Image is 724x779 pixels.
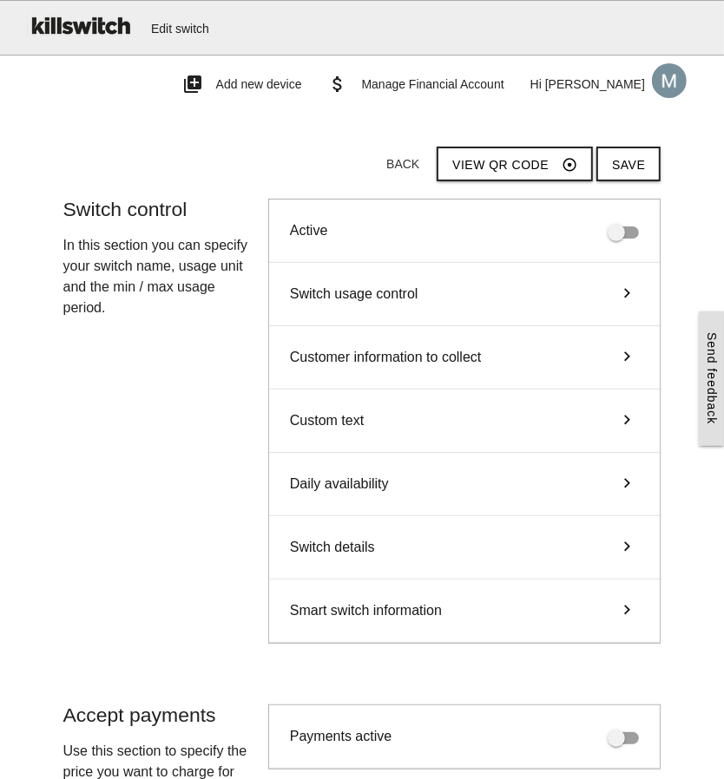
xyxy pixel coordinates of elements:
[615,474,639,494] i: keyboard_arrow_right
[290,284,418,304] span: Switch usage control
[290,600,442,621] span: Smart switch information
[699,311,724,445] a: Send feedback
[216,77,302,91] span: Add new device
[545,77,645,91] span: [PERSON_NAME]
[615,410,639,431] i: keyboard_arrow_right
[530,77,542,91] span: Hi
[290,347,482,368] span: Customer information to collect
[615,600,639,621] i: keyboard_arrow_right
[362,77,504,91] span: Manage Financial Account
[615,537,639,558] i: keyboard_arrow_right
[290,729,392,743] span: Payments active
[63,198,188,220] span: Switch control
[615,284,639,304] i: keyboard_arrow_right
[290,223,328,238] span: Active
[437,147,593,181] button: View QR code adjust
[26,1,134,49] img: ks-logo-black-160-b.png
[182,56,203,112] i: add_to_photos
[290,410,364,431] span: Custom text
[63,704,216,726] span: Accept payments
[151,1,209,56] span: Edit switch
[372,148,433,180] button: Back
[645,56,694,105] img: ACg8ocIAFzaVfvmyaTcz4PjketHiMysLyoDQvYFW_M3JhuR5FdRHXQ=s96-c
[290,474,389,494] span: Daily availability
[452,158,549,172] span: View QR code
[562,148,577,181] i: adjust
[290,537,375,558] span: Switch details
[596,147,661,181] button: Save
[328,56,349,112] i: attach_money
[63,235,251,318] p: In this section you can specify your switch name, usage unit and the min / max usage period.
[615,347,639,368] i: keyboard_arrow_right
